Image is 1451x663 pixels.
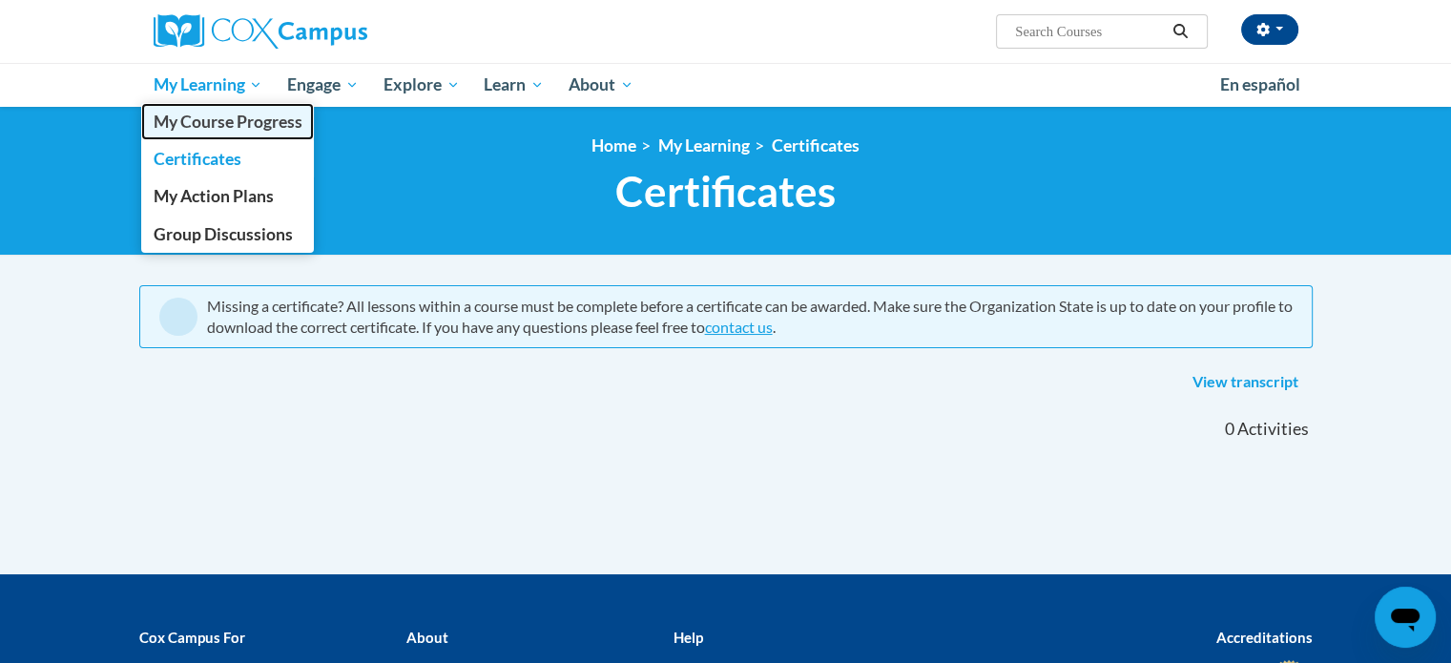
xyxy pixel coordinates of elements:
[153,149,240,169] span: Certificates
[615,166,836,217] span: Certificates
[1237,419,1309,440] span: Activities
[139,629,245,646] b: Cox Campus For
[556,63,646,107] a: About
[484,73,544,96] span: Learn
[591,135,636,155] a: Home
[141,103,315,140] a: My Course Progress
[141,140,315,177] a: Certificates
[569,73,633,96] span: About
[141,63,276,107] a: My Learning
[1224,419,1233,440] span: 0
[141,216,315,253] a: Group Discussions
[471,63,556,107] a: Learn
[1178,367,1313,398] a: View transcript
[1013,20,1166,43] input: Search Courses
[673,629,702,646] b: Help
[383,73,460,96] span: Explore
[1241,14,1298,45] button: Account Settings
[153,186,273,206] span: My Action Plans
[1208,65,1313,105] a: En español
[275,63,371,107] a: Engage
[141,177,315,215] a: My Action Plans
[1216,629,1313,646] b: Accreditations
[207,296,1293,338] div: Missing a certificate? All lessons within a course must be complete before a certificate can be a...
[371,63,472,107] a: Explore
[658,135,750,155] a: My Learning
[125,63,1327,107] div: Main menu
[1220,74,1300,94] span: En español
[154,14,367,49] img: Cox Campus
[153,112,301,132] span: My Course Progress
[1375,587,1436,648] iframe: Button to launch messaging window
[1166,20,1194,43] button: Search
[154,14,516,49] a: Cox Campus
[405,629,447,646] b: About
[153,224,292,244] span: Group Discussions
[705,318,773,336] a: contact us
[153,73,262,96] span: My Learning
[287,73,359,96] span: Engage
[772,135,860,155] a: Certificates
